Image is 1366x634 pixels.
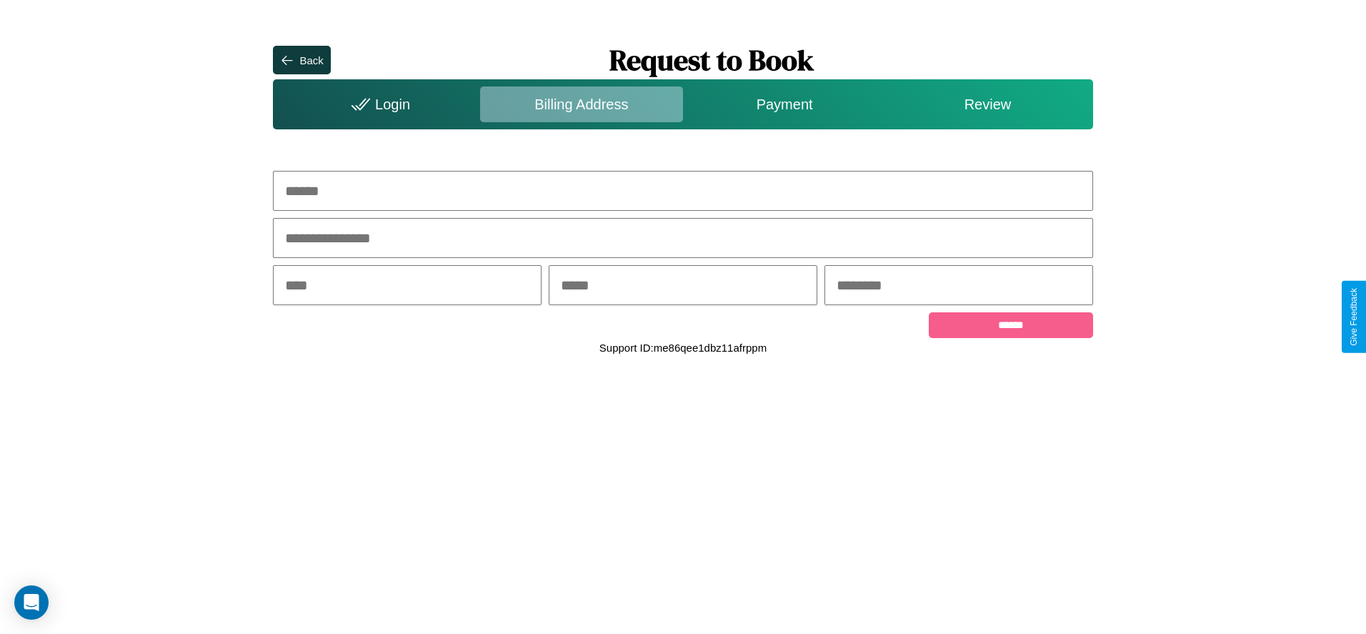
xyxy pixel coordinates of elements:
div: Billing Address [480,86,683,122]
button: Back [273,46,330,74]
div: Back [299,54,323,66]
div: Review [886,86,1089,122]
div: Payment [683,86,886,122]
div: Open Intercom Messenger [14,585,49,620]
p: Support ID: me86qee1dbz11afrppm [599,338,767,357]
div: Give Feedback [1349,288,1359,346]
div: Login [276,86,479,122]
h1: Request to Book [331,41,1093,79]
